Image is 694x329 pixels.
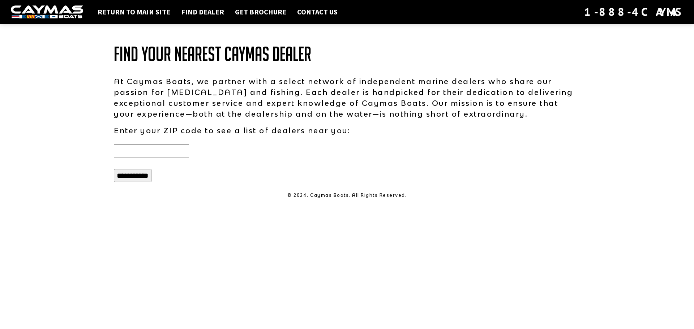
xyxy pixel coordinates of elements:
[177,7,228,17] a: Find Dealer
[114,43,580,65] h1: Find Your Nearest Caymas Dealer
[114,125,580,136] p: Enter your ZIP code to see a list of dealers near you:
[114,192,580,199] p: © 2024. Caymas Boats. All Rights Reserved.
[11,5,83,19] img: white-logo-c9c8dbefe5ff5ceceb0f0178aa75bf4bb51f6bca0971e226c86eb53dfe498488.png
[294,7,341,17] a: Contact Us
[231,7,290,17] a: Get Brochure
[114,76,580,119] p: At Caymas Boats, we partner with a select network of independent marine dealers who share our pas...
[584,4,683,20] div: 1-888-4CAYMAS
[94,7,174,17] a: Return to main site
